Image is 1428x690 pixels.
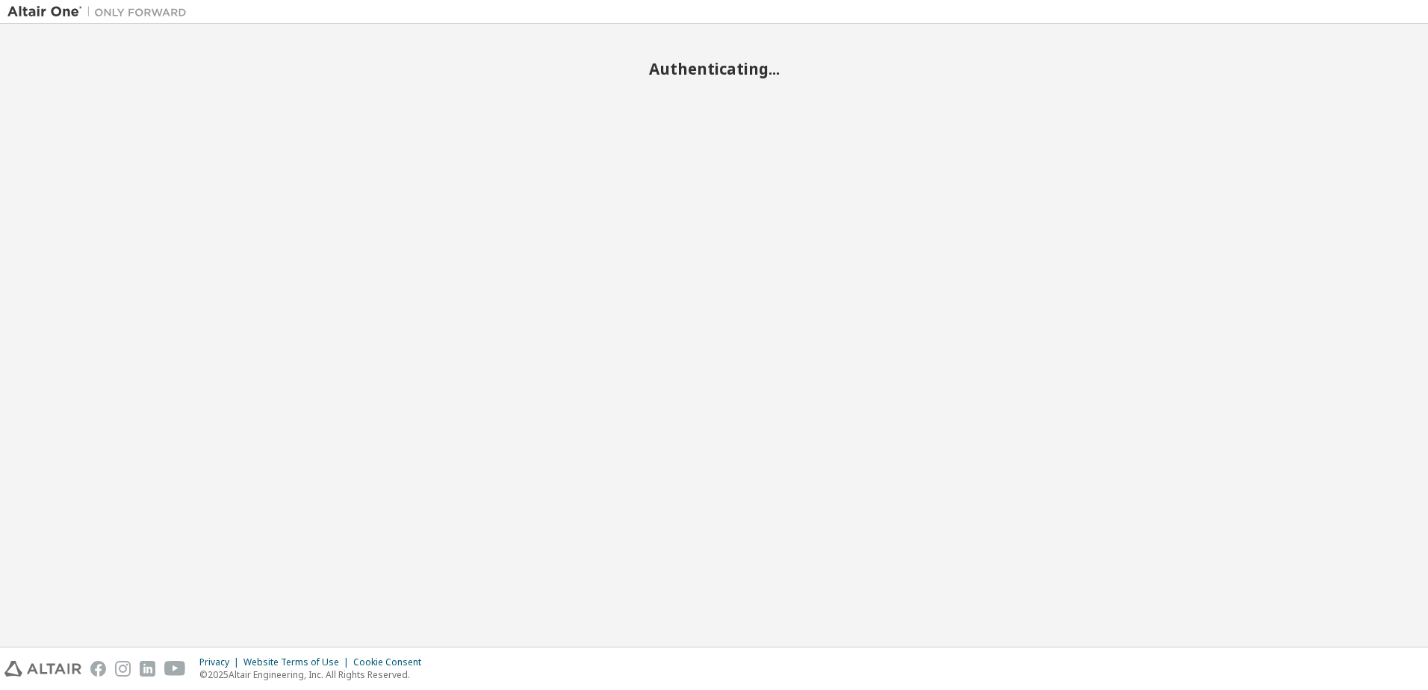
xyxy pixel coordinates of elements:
[115,661,131,677] img: instagram.svg
[7,59,1421,78] h2: Authenticating...
[243,656,353,668] div: Website Terms of Use
[199,668,430,681] p: © 2025 Altair Engineering, Inc. All Rights Reserved.
[90,661,106,677] img: facebook.svg
[7,4,194,19] img: Altair One
[4,661,81,677] img: altair_logo.svg
[353,656,430,668] div: Cookie Consent
[140,661,155,677] img: linkedin.svg
[199,656,243,668] div: Privacy
[164,661,186,677] img: youtube.svg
